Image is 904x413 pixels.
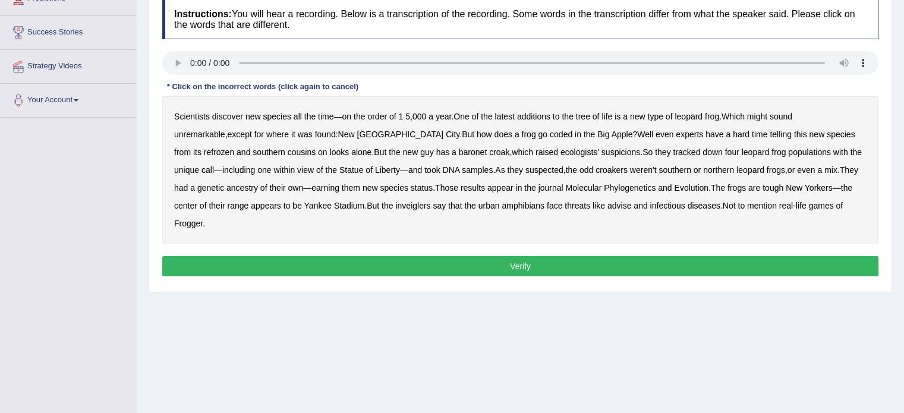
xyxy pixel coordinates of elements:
b: odd [579,165,593,175]
b: unremarkable [174,130,225,139]
b: has [436,147,450,157]
b: this [794,130,807,139]
b: frog [705,112,719,121]
b: Instructions: [174,9,232,19]
b: One [453,112,469,121]
b: four [725,147,739,157]
b: leopard [675,112,703,121]
b: of [260,183,267,193]
b: them [342,183,360,193]
b: new [363,183,378,193]
b: year [436,112,451,121]
b: advise [607,201,631,210]
b: a [515,130,519,139]
b: City [446,130,459,139]
b: their [269,183,285,193]
b: even [656,130,673,139]
b: baronet [459,147,487,157]
b: they [655,147,670,157]
b: the [326,165,337,175]
b: Which [722,112,745,121]
b: leopard [742,147,770,157]
b: Frogger [174,219,203,228]
b: or [694,165,701,175]
b: Molecular [565,183,601,193]
b: and [237,147,250,157]
b: and [658,183,672,193]
b: how [477,130,492,139]
b: down [703,147,722,157]
b: a [726,130,730,139]
b: the [566,165,577,175]
b: the [481,112,492,121]
b: their [209,201,225,210]
b: alone [351,147,371,157]
b: frog [521,130,536,139]
b: Liberty [375,165,400,175]
b: the [389,147,400,157]
b: center [174,201,197,210]
b: diseases [688,201,720,210]
a: Strategy Videos [1,50,136,80]
b: Big [597,130,609,139]
b: one [257,165,271,175]
b: appears [251,201,281,210]
a: Success Stories [1,16,136,46]
b: coded [550,130,572,139]
b: of [200,201,207,210]
b: tree [576,112,590,121]
b: But [462,130,474,139]
b: southern [659,165,691,175]
b: on [342,112,352,121]
b: was [298,130,313,139]
b: time [318,112,333,121]
b: As [495,165,505,175]
b: 000 [412,112,426,121]
b: [GEOGRAPHIC_DATA] [357,130,443,139]
b: life [796,201,807,210]
b: found [315,130,336,139]
b: Those [435,183,458,193]
b: They [840,165,858,175]
b: croakers [596,165,628,175]
b: croak [489,147,509,157]
b: games [808,201,833,210]
b: mix [824,165,837,175]
b: New [338,130,355,139]
div: * Click on the incorrect words (click again to cancel) [162,81,363,92]
b: unique [174,165,199,175]
b: new [630,112,645,121]
b: new [402,147,418,157]
b: New [786,183,802,193]
b: experts [676,130,703,139]
div: — , . . , : . ? . , . — — . , , . — . . — . . - . [162,96,878,244]
b: including [222,165,255,175]
b: raised [536,147,558,157]
b: the [584,130,595,139]
b: even [797,165,815,175]
b: on [318,147,327,157]
b: results [461,183,485,193]
b: So [642,147,653,157]
b: Statue [339,165,363,175]
a: Your Account [1,84,136,114]
b: of [316,165,323,175]
b: real [779,201,793,210]
b: a [817,165,822,175]
b: and [634,201,647,210]
b: had [174,183,188,193]
b: the [354,112,365,121]
b: southern [253,147,285,157]
b: species [263,112,291,121]
b: But [367,201,379,210]
b: in [515,183,522,193]
b: type [647,112,663,121]
b: hard [733,130,749,139]
b: new [809,130,824,139]
b: life [601,112,612,121]
b: to [284,201,291,210]
b: frog [771,147,786,157]
b: discover [212,112,243,121]
b: populations [788,147,831,157]
b: threats [565,201,590,210]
